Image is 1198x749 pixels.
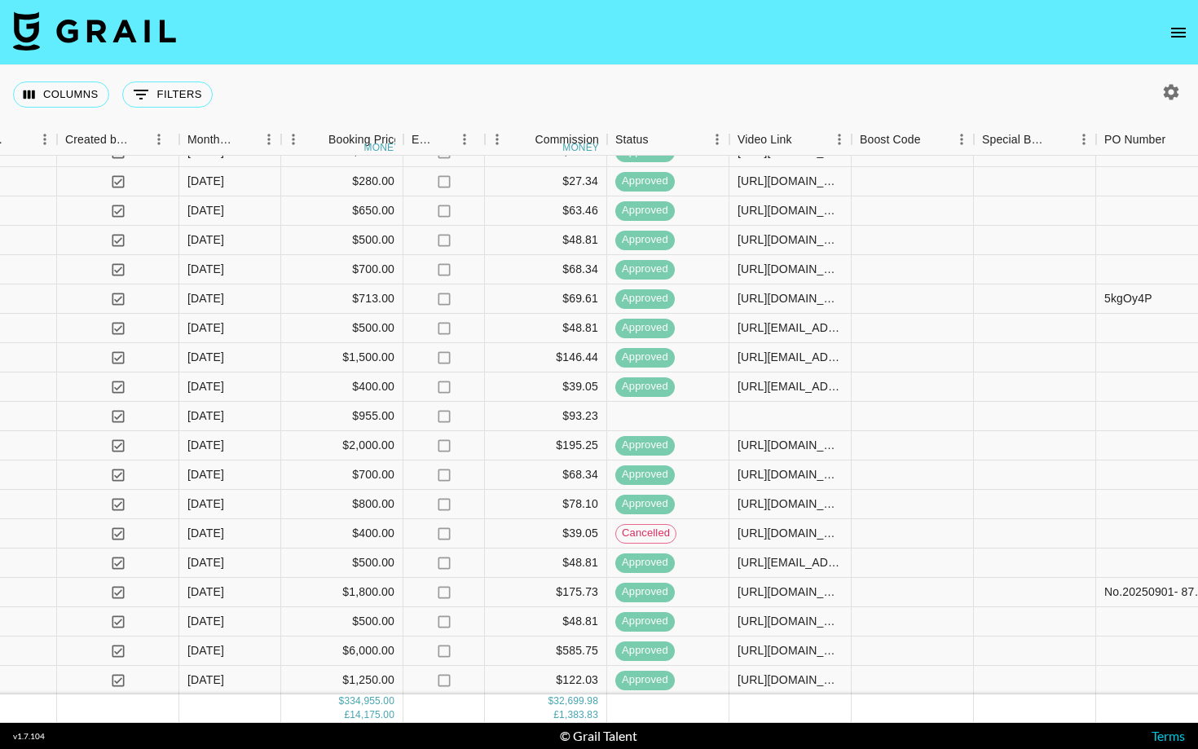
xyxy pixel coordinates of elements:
[1104,124,1165,156] div: PO Number
[306,128,328,151] button: Sort
[364,143,401,152] div: money
[1072,127,1096,152] button: Menu
[179,124,281,156] div: Month Due
[738,496,843,512] div: https://www.tiktok.com/@sagethomass/video/7550761510335745293?_t=ZT-8zmZJa4D4ZL&_r=1
[452,127,477,152] button: Menu
[738,613,843,629] div: https://www.tiktok.com/@sagethomass/video/7554158444496850189?_t=ZT-9027mFymnN1&_r=1
[615,467,675,482] span: approved
[615,174,675,189] span: approved
[485,637,607,666] div: $585.75
[412,124,434,156] div: Expenses: Remove Commission?
[187,349,224,365] div: Sep '25
[535,124,599,156] div: Commission
[403,124,485,156] div: Expenses: Remove Commission?
[615,555,675,571] span: approved
[738,642,843,659] div: https://www.tiktok.com/@secretlifeofgigii/video/7552961490991484182?_t=ZS-8zyAukOkIgz&_r=1
[187,613,224,629] div: Sep '25
[852,124,974,156] div: Boost Code
[1049,128,1072,151] button: Sort
[485,343,607,372] div: $146.44
[187,290,224,306] div: Sep '25
[615,672,675,688] span: approved
[13,11,176,51] img: Grail Talent
[257,127,281,152] button: Menu
[187,202,224,218] div: Sep '25
[281,490,403,519] div: $800.00
[738,378,843,394] div: https://www.tiktok.com/@maryamshai.kh/video/7545930807391702327
[281,431,403,460] div: $2,000.00
[738,231,843,248] div: https://www.tiktok.com/@yojaseena/video/7545155667145936150?_t=ZN-8zMtPh33MU2&_r=1
[738,319,843,336] div: https://www.tiktok.com/@maryamshai.kh/photo/7551114943936957751?_r=1&_t=ZT-8zoBiEEJZMb
[485,607,607,637] div: $48.81
[485,372,607,402] div: $39.05
[615,614,675,629] span: approved
[187,437,224,453] div: Sep '25
[738,349,843,365] div: https://www.tiktok.com/@maryamshai.kh/video/7547769442780908813?_t=ZT-8zYtDvGwi75&_r=1
[738,672,843,688] div: https://www.tiktok.com/@urbaewinnie/video/7551767987879972098
[485,284,607,314] div: $69.61
[485,167,607,196] div: $27.34
[281,549,403,578] div: $500.00
[1162,16,1195,49] button: open drawer
[147,127,171,152] button: Menu
[974,124,1096,156] div: Special Booking Type
[559,708,598,722] div: 1,383.83
[281,343,403,372] div: $1,500.00
[434,128,457,151] button: Sort
[129,128,152,151] button: Sort
[1165,128,1188,151] button: Sort
[328,124,400,156] div: Booking Price
[615,496,675,512] span: approved
[792,128,815,151] button: Sort
[187,525,224,541] div: Sep '25
[553,708,559,722] div: £
[344,694,394,708] div: 334,955.00
[615,203,675,218] span: approved
[649,128,672,151] button: Sort
[187,554,224,571] div: Sep '25
[738,466,843,482] div: https://www.tiktok.com/@aliradfordd/photo/7554461872431320342?_t=ZN-903WIadjyGg&_r=1
[1104,290,1152,306] div: 5kgOy4P
[485,431,607,460] div: $195.25
[122,82,213,108] button: Show filters
[187,378,224,394] div: Sep '25
[485,226,607,255] div: $48.81
[485,519,607,549] div: $39.05
[187,642,224,659] div: Sep '25
[485,578,607,607] div: $175.73
[33,127,57,152] button: Menu
[281,127,306,152] button: Menu
[729,124,852,156] div: Video Link
[281,372,403,402] div: $400.00
[827,127,852,152] button: Menu
[485,490,607,519] div: $78.10
[615,262,675,277] span: approved
[738,173,843,189] div: https://www.tiktok.com/@swiftmarket_/video/7549239591912394006
[607,124,729,156] div: Status
[281,666,403,695] div: $1,250.00
[281,284,403,314] div: $713.00
[1152,728,1185,743] a: Terms
[281,637,403,666] div: $6,000.00
[281,578,403,607] div: $1,800.00
[187,231,224,248] div: Sep '25
[339,694,345,708] div: $
[281,402,403,431] div: $955.00
[615,124,649,156] div: Status
[281,607,403,637] div: $500.00
[860,124,921,156] div: Boost Code
[65,124,129,156] div: Created by Grail Team
[281,460,403,490] div: $700.00
[738,525,843,541] div: https://www.tiktok.com/@sagethomass/video/7551198849335905549?_t=ZT-8zoZUOtenCo&_r=1
[512,128,535,151] button: Sort
[187,408,224,424] div: Sep '25
[485,314,607,343] div: $48.81
[485,549,607,578] div: $48.81
[187,466,224,482] div: Sep '25
[615,320,675,336] span: approved
[738,124,792,156] div: Video Link
[281,167,403,196] div: $280.00
[615,232,675,248] span: approved
[485,196,607,226] div: $63.46
[485,402,607,431] div: $93.23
